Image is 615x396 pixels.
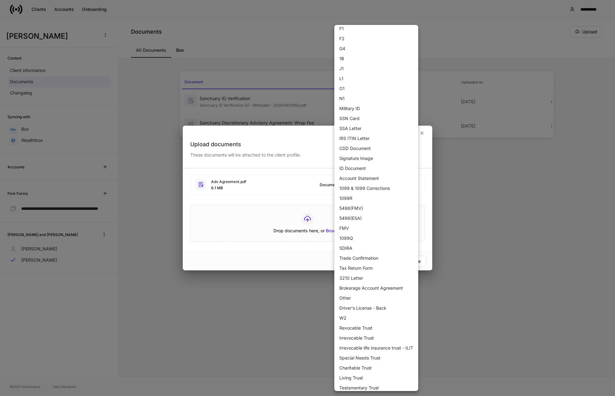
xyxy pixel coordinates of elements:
[334,163,418,173] li: ID Document
[334,353,418,363] li: Special Needs Trust
[334,333,418,343] li: Irrevocable Trust
[334,44,418,54] li: G4
[334,233,418,243] li: 1099Q
[334,323,418,333] li: Revocable Trust
[334,223,418,233] li: FMV
[334,183,418,193] li: 1099 & 1099 Corrections
[334,84,418,94] li: O1
[334,253,418,263] li: Trade Confirmation
[334,143,418,153] li: CDD Document
[334,263,418,273] li: Tax Return Form
[334,54,418,64] li: 1B
[334,133,418,143] li: IRS ITIN Letter
[334,123,418,133] li: SSA Letter
[334,173,418,183] li: Account Statement
[334,24,418,34] li: F1
[334,373,418,383] li: Living Trust
[334,283,418,293] li: Brokerage Account Agreement
[334,74,418,84] li: L1
[334,383,418,393] li: Testamentary Trust
[334,343,418,353] li: Irrevocable life insurance trust - ILIT
[334,203,418,213] li: 5498(FMV)
[334,153,418,163] li: Signature Image
[334,293,418,303] li: Other
[334,94,418,104] li: N1
[334,193,418,203] li: 1099R
[334,113,418,123] li: SSN Card
[334,313,418,323] li: W2
[334,64,418,74] li: J1
[334,243,418,253] li: SDIRA
[334,213,418,223] li: 5498(ESA)
[334,363,418,373] li: Charitable Trust
[334,273,418,283] li: 3210 Letter
[334,104,418,113] li: Military ID
[334,303,418,313] li: Driver's License - Back
[334,34,418,44] li: F2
